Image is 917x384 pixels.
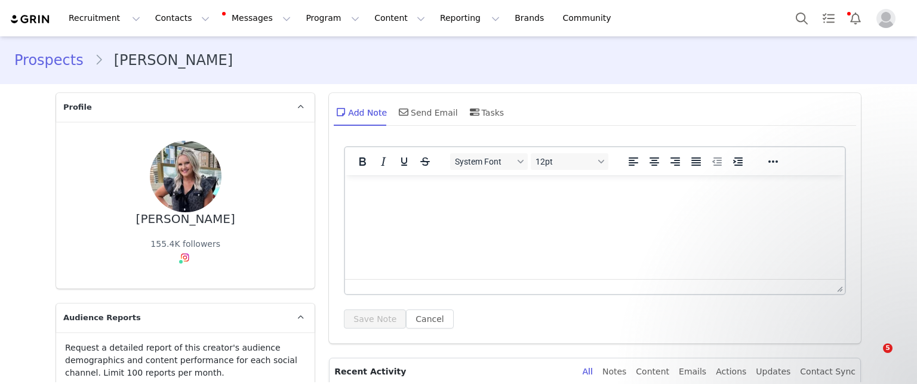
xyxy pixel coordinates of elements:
button: Decrease indent [707,153,727,170]
button: Recruitment [61,5,147,32]
button: Increase indent [728,153,748,170]
span: System Font [455,157,513,166]
button: Align center [644,153,664,170]
button: Save Note [344,309,406,329]
button: Program [299,5,367,32]
button: Italic [373,153,393,170]
img: grin logo [10,14,51,25]
button: Search [789,5,815,32]
button: Contacts [148,5,217,32]
button: Strikethrough [415,153,435,170]
div: Send Email [396,98,458,126]
img: placeholder-profile.jpg [876,9,896,28]
iframe: Rich Text Area [345,175,845,279]
div: 155.4K followers [150,238,220,250]
a: Prospects [14,49,94,71]
button: Bold [352,153,373,170]
span: Profile [63,101,92,113]
span: 12pt [536,157,594,166]
span: Audience Reports [63,312,141,324]
div: Add Note [334,98,387,126]
button: Notifications [842,5,869,32]
div: [PERSON_NAME] [136,212,235,226]
button: Content [367,5,432,32]
button: Align right [665,153,685,170]
button: Profile [869,9,907,28]
span: 5 [883,343,893,353]
button: Reporting [433,5,507,32]
a: Brands [507,5,555,32]
button: Messages [217,5,298,32]
a: Tasks [816,5,842,32]
button: Fonts [450,153,528,170]
iframe: Intercom notifications message [666,268,905,352]
button: Justify [686,153,706,170]
button: Font sizes [531,153,608,170]
img: a5712646-ad44-49a6-ba67-914173d2d240.jpg [150,141,221,212]
p: Request a detailed report of this creator's audience demographics and content performance for eac... [65,342,306,379]
button: Cancel [406,309,453,329]
iframe: Intercom live chat [858,343,887,372]
button: Align left [623,153,644,170]
button: Reveal or hide additional toolbar items [763,153,783,170]
button: Underline [394,153,414,170]
div: Tasks [467,98,504,126]
a: Community [556,5,624,32]
img: instagram.svg [180,253,190,262]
